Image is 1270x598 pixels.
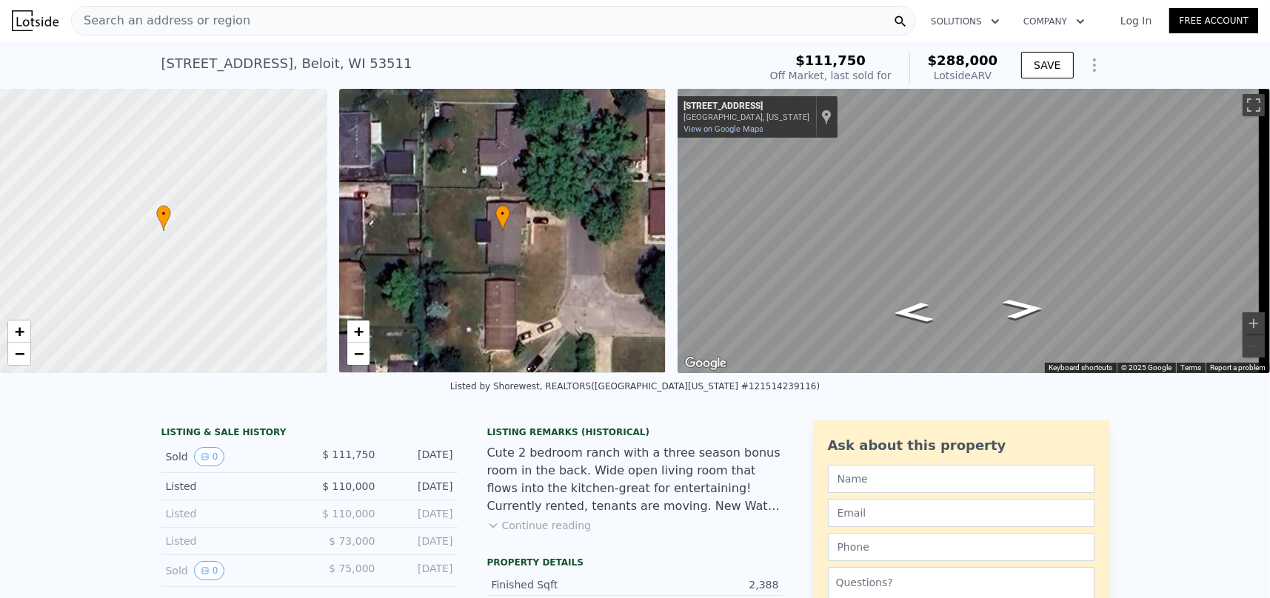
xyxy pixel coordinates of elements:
[495,205,510,231] div: •
[928,68,998,83] div: Lotside ARV
[770,68,892,83] div: Off Market, last sold for
[1243,312,1265,335] button: Zoom in
[450,381,821,392] div: Listed by Shorewest, REALTORS ([GEOGRAPHIC_DATA][US_STATE] #121514239116)
[387,534,453,548] div: [DATE]
[795,53,866,68] span: $111,750
[495,207,510,221] span: •
[15,322,24,340] span: +
[678,89,1270,373] div: Map
[487,518,592,533] button: Continue reading
[1012,8,1097,35] button: Company
[353,322,363,340] span: +
[156,205,171,231] div: •
[12,10,59,31] img: Lotside
[821,109,832,125] a: Show location on map
[1103,13,1169,28] a: Log In
[487,557,783,568] div: Property details
[322,508,375,520] span: $ 110,000
[487,444,783,515] div: Cute 2 bedroom ranch with a three season bonus room in the back. Wide open living room that flows...
[1021,52,1073,78] button: SAVE
[387,506,453,521] div: [DATE]
[347,320,370,343] a: Zoom in
[919,8,1012,35] button: Solutions
[322,480,375,492] span: $ 110,000
[1121,363,1172,372] span: © 2025 Google
[1049,363,1112,373] button: Keyboard shortcuts
[684,124,763,134] a: View on Google Maps
[8,343,30,365] a: Zoom out
[828,533,1094,561] input: Phone
[8,320,30,343] a: Zoom in
[1243,94,1265,116] button: Toggle fullscreen view
[1080,50,1109,80] button: Show Options
[928,53,998,68] span: $288,000
[347,343,370,365] a: Zoom out
[684,112,809,122] div: [GEOGRAPHIC_DATA], [US_STATE]
[828,499,1094,527] input: Email
[166,479,298,494] div: Listed
[166,561,298,580] div: Sold
[387,561,453,580] div: [DATE]
[194,447,225,466] button: View historical data
[387,447,453,466] div: [DATE]
[166,506,298,521] div: Listed
[681,354,730,373] img: Google
[322,448,375,460] span: $ 111,750
[72,12,250,30] span: Search an address or region
[329,562,375,574] span: $ 75,000
[492,577,635,592] div: Finished Sqft
[156,207,171,221] span: •
[166,447,298,466] div: Sold
[166,534,298,548] div: Listed
[161,53,412,74] div: [STREET_ADDRESS] , Beloit , WI 53511
[387,479,453,494] div: [DATE]
[986,294,1061,324] path: Go North, Wood Dr
[1180,363,1201,372] a: Terms
[828,465,1094,493] input: Name
[329,535,375,547] span: $ 73,000
[161,426,458,441] div: LISTING & SALE HISTORY
[1169,8,1258,33] a: Free Account
[684,101,809,112] div: [STREET_ADDRESS]
[353,344,363,363] span: −
[875,298,951,328] path: Go South, Wood Dr
[1210,363,1266,372] a: Report a problem
[1243,335,1265,357] button: Zoom out
[487,426,783,438] div: Listing Remarks (Historical)
[635,577,779,592] div: 2,388
[194,561,225,580] button: View historical data
[15,344,24,363] span: −
[678,89,1270,373] div: Street View
[681,354,730,373] a: Open this area in Google Maps (opens a new window)
[828,435,1094,456] div: Ask about this property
